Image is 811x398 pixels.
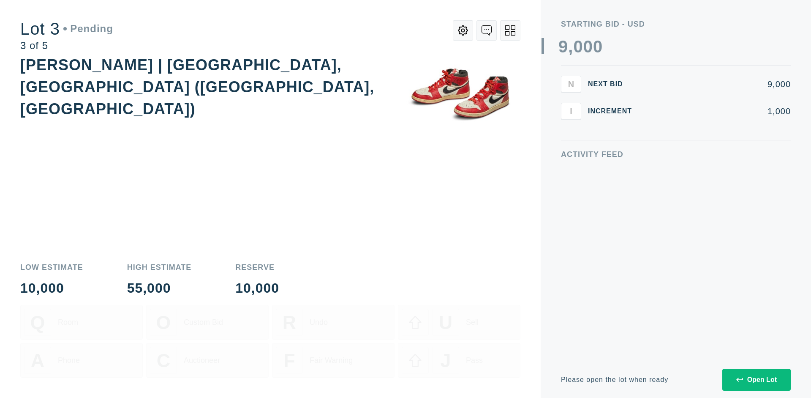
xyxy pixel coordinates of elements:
div: 55,000 [127,281,192,295]
div: 10,000 [235,281,279,295]
div: , [568,38,573,207]
div: 9,000 [645,80,791,88]
span: N [568,79,574,89]
button: I [561,103,581,120]
div: Next Bid [588,81,639,88]
div: Pending [63,24,113,34]
div: 0 [593,38,603,55]
div: [PERSON_NAME] | [GEOGRAPHIC_DATA], [GEOGRAPHIC_DATA] ([GEOGRAPHIC_DATA], [GEOGRAPHIC_DATA]) [20,56,374,118]
div: Low Estimate [20,264,83,271]
div: 0 [573,38,583,55]
div: 10,000 [20,281,83,295]
div: Reserve [235,264,279,271]
div: Starting Bid - USD [561,20,791,28]
div: Increment [588,108,639,115]
div: 1,000 [645,107,791,115]
div: 9 [558,38,568,55]
div: Lot 3 [20,20,113,37]
button: N [561,76,581,93]
div: High Estimate [127,264,192,271]
div: Activity Feed [561,151,791,158]
div: Please open the lot when ready [561,376,668,383]
span: I [570,106,572,116]
div: 0 [583,38,593,55]
button: Open Lot [722,369,791,391]
div: Open Lot [736,376,777,384]
div: 3 of 5 [20,41,113,51]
